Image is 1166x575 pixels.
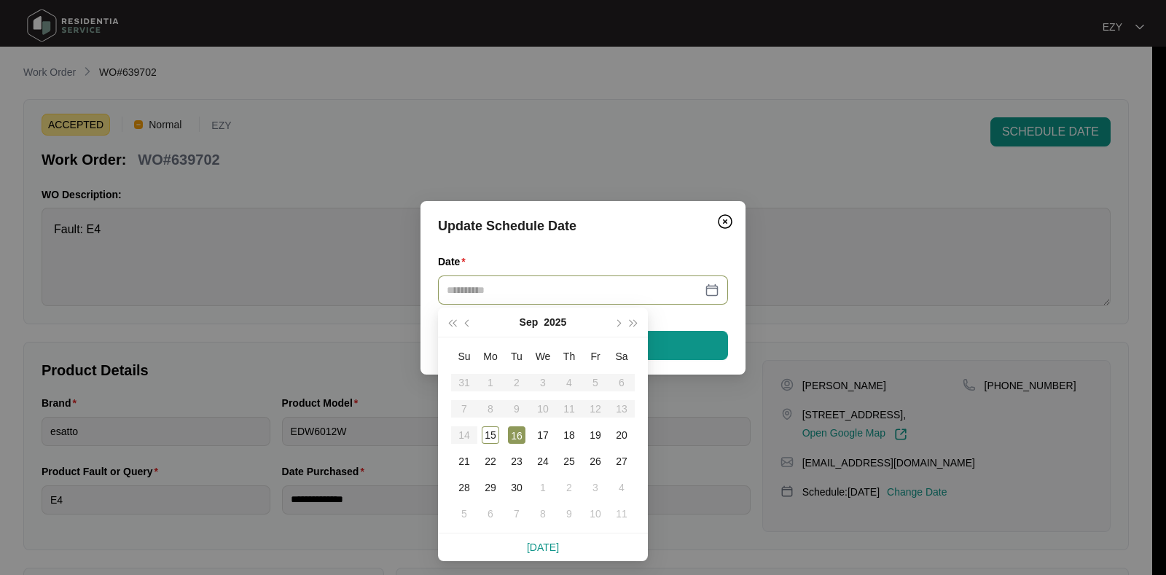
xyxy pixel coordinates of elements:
[530,501,556,527] td: 2025-10-08
[582,474,609,501] td: 2025-10-03
[716,213,734,230] img: closeCircle
[447,282,702,298] input: Date
[520,308,539,337] button: Sep
[504,422,530,448] td: 2025-09-16
[477,448,504,474] td: 2025-09-22
[613,426,630,444] div: 20
[534,453,552,470] div: 24
[530,422,556,448] td: 2025-09-17
[482,426,499,444] div: 15
[534,479,552,496] div: 1
[587,505,604,523] div: 10
[587,479,604,496] div: 3
[556,422,582,448] td: 2025-09-18
[504,448,530,474] td: 2025-09-23
[609,343,635,369] th: Sa
[504,343,530,369] th: Tu
[613,479,630,496] div: 4
[560,505,578,523] div: 9
[438,216,728,236] div: Update Schedule Date
[582,501,609,527] td: 2025-10-10
[451,501,477,527] td: 2025-10-05
[455,505,473,523] div: 5
[534,426,552,444] div: 17
[504,474,530,501] td: 2025-09-30
[713,210,737,233] button: Close
[560,426,578,444] div: 18
[438,254,472,269] label: Date
[560,453,578,470] div: 25
[504,501,530,527] td: 2025-10-07
[582,422,609,448] td: 2025-09-19
[451,474,477,501] td: 2025-09-28
[482,505,499,523] div: 6
[560,479,578,496] div: 2
[477,501,504,527] td: 2025-10-06
[530,448,556,474] td: 2025-09-24
[451,343,477,369] th: Su
[477,474,504,501] td: 2025-09-29
[477,343,504,369] th: Mo
[534,505,552,523] div: 8
[530,474,556,501] td: 2025-10-01
[587,426,604,444] div: 19
[508,453,525,470] div: 23
[556,343,582,369] th: Th
[556,448,582,474] td: 2025-09-25
[508,505,525,523] div: 7
[609,501,635,527] td: 2025-10-11
[508,426,525,444] div: 16
[455,479,473,496] div: 28
[508,479,525,496] div: 30
[451,448,477,474] td: 2025-09-21
[482,453,499,470] div: 22
[613,505,630,523] div: 11
[582,448,609,474] td: 2025-09-26
[556,501,582,527] td: 2025-10-09
[613,453,630,470] div: 27
[609,448,635,474] td: 2025-09-27
[587,453,604,470] div: 26
[455,453,473,470] div: 21
[582,343,609,369] th: Fr
[556,474,582,501] td: 2025-10-02
[482,479,499,496] div: 29
[609,474,635,501] td: 2025-10-04
[609,422,635,448] td: 2025-09-20
[544,308,566,337] button: 2025
[477,422,504,448] td: 2025-09-15
[527,541,559,553] a: [DATE]
[530,343,556,369] th: We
